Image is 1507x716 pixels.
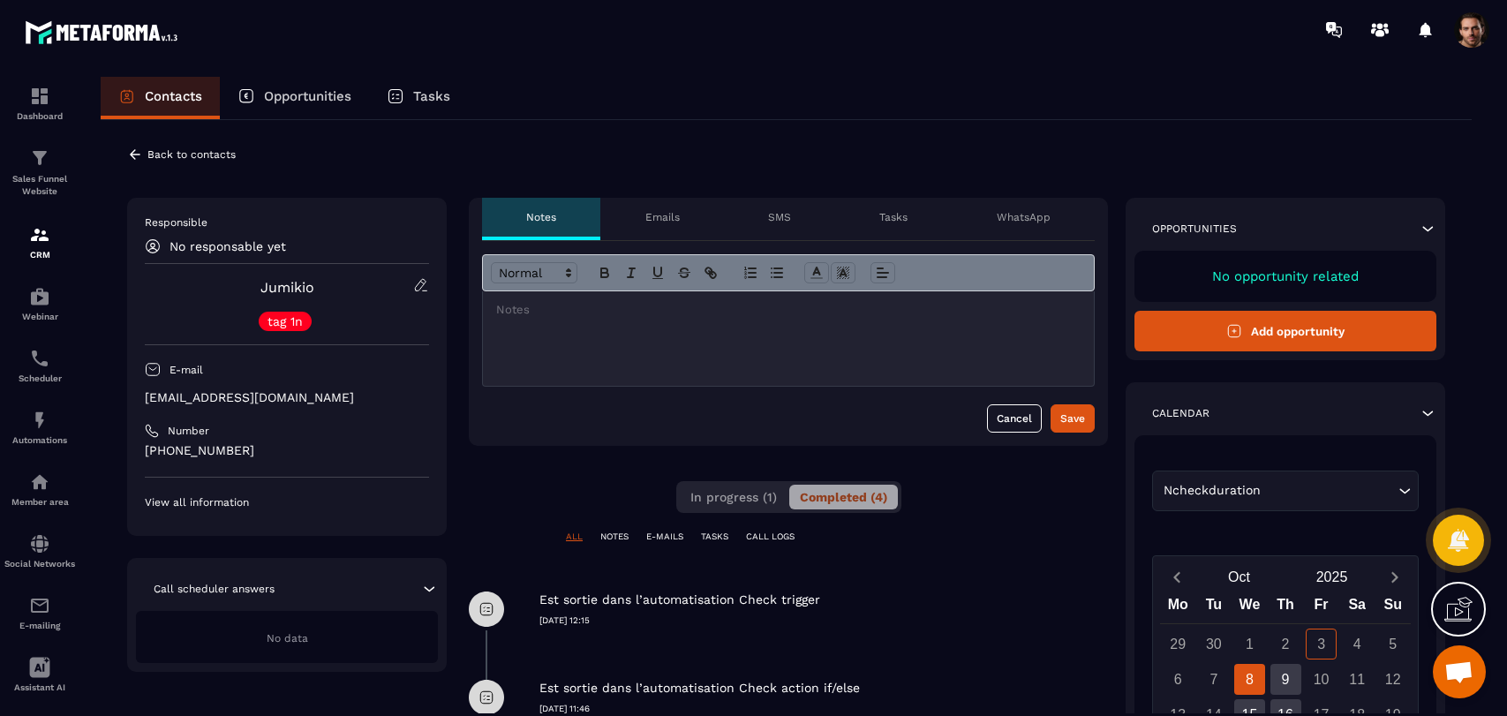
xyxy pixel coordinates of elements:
p: No opportunity related [1152,268,1419,284]
div: 7 [1198,664,1229,695]
div: Mở cuộc trò chuyện [1433,645,1486,698]
p: Automations [4,435,75,445]
div: 29 [1163,629,1194,659]
div: Th [1268,592,1304,623]
img: logo [25,16,184,49]
p: Tasks [413,88,450,104]
p: Dashboard [4,111,75,121]
p: [DATE] 12:15 [539,614,1108,627]
button: Previous month [1160,565,1193,589]
p: [EMAIL_ADDRESS][DOMAIN_NAME] [145,389,429,406]
p: [PHONE_NUMBER] [145,442,429,459]
a: Contacts [101,77,220,119]
div: 8 [1234,664,1265,695]
div: 10 [1306,664,1337,695]
a: formationformationSales Funnel Website [4,134,75,211]
a: Assistant AI [4,644,75,705]
span: No data [267,632,308,644]
a: Tasks [369,77,468,119]
div: Su [1375,592,1411,623]
button: Open years overlay [1285,561,1378,592]
p: Member area [4,497,75,507]
p: ALL [566,531,583,543]
div: 5 [1377,629,1408,659]
p: E-mail [170,363,203,377]
p: [DATE] 11:46 [539,703,1108,715]
a: social-networksocial-networkSocial Networks [4,520,75,582]
button: Open months overlay [1193,561,1285,592]
a: automationsautomationsAutomations [4,396,75,458]
p: Number [168,424,209,438]
div: 6 [1163,664,1194,695]
p: Back to contacts [147,148,236,161]
div: Sa [1339,592,1375,623]
img: formation [29,224,50,245]
p: Notes [526,210,556,224]
div: 12 [1377,664,1408,695]
div: 11 [1342,664,1373,695]
img: email [29,595,50,616]
a: automationsautomationsMember area [4,458,75,520]
button: In progress (1) [680,485,787,509]
p: Assistant AI [4,682,75,692]
p: Call scheduler answers [154,582,275,596]
div: Fr [1303,592,1339,623]
p: View all information [145,495,429,509]
div: 30 [1198,629,1229,659]
p: SMS [768,210,791,224]
div: 1 [1234,629,1265,659]
p: CALL LOGS [746,531,795,543]
a: formationformationDashboard [4,72,75,134]
p: Opportunities [264,88,351,104]
div: We [1232,592,1268,623]
a: automationsautomationsWebinar [4,273,75,335]
p: Calendar [1152,406,1209,420]
div: 9 [1270,664,1301,695]
div: Search for option [1152,471,1419,511]
div: Mo [1160,592,1196,623]
p: Contacts [145,88,202,104]
button: Completed (4) [789,485,898,509]
img: formation [29,86,50,107]
p: E-mailing [4,621,75,630]
div: Save [1060,410,1085,427]
p: tag 1n [267,315,303,328]
p: Sales Funnel Website [4,173,75,198]
span: In progress (1) [690,490,777,504]
a: Jumikio [260,279,314,296]
p: TASKS [701,531,728,543]
div: 2 [1270,629,1301,659]
img: automations [29,286,50,307]
img: automations [29,471,50,493]
button: Add opportunity [1134,311,1436,351]
p: Social Networks [4,559,75,569]
img: social-network [29,533,50,554]
img: scheduler [29,348,50,369]
button: Next month [1378,565,1411,589]
span: Ncheckduration [1159,481,1264,501]
p: Tasks [879,210,908,224]
a: formationformationCRM [4,211,75,273]
p: NOTES [600,531,629,543]
a: Opportunities [220,77,369,119]
input: Search for option [1264,481,1394,501]
p: Emails [645,210,680,224]
p: CRM [4,250,75,260]
p: WhatsApp [997,210,1051,224]
a: emailemailE-mailing [4,582,75,644]
p: Est sortie dans l’automatisation Check trigger [539,592,820,608]
div: Tu [1196,592,1232,623]
button: Save [1051,404,1095,433]
img: formation [29,147,50,169]
p: Responsible [145,215,429,230]
p: Est sortie dans l’automatisation Check action if/else [539,680,860,697]
p: E-MAILS [646,531,683,543]
p: Scheduler [4,373,75,383]
p: Opportunities [1152,222,1237,236]
div: 3 [1306,629,1337,659]
p: No responsable yet [170,239,286,253]
button: Cancel [987,404,1042,433]
span: Completed (4) [800,490,887,504]
img: automations [29,410,50,431]
p: Webinar [4,312,75,321]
